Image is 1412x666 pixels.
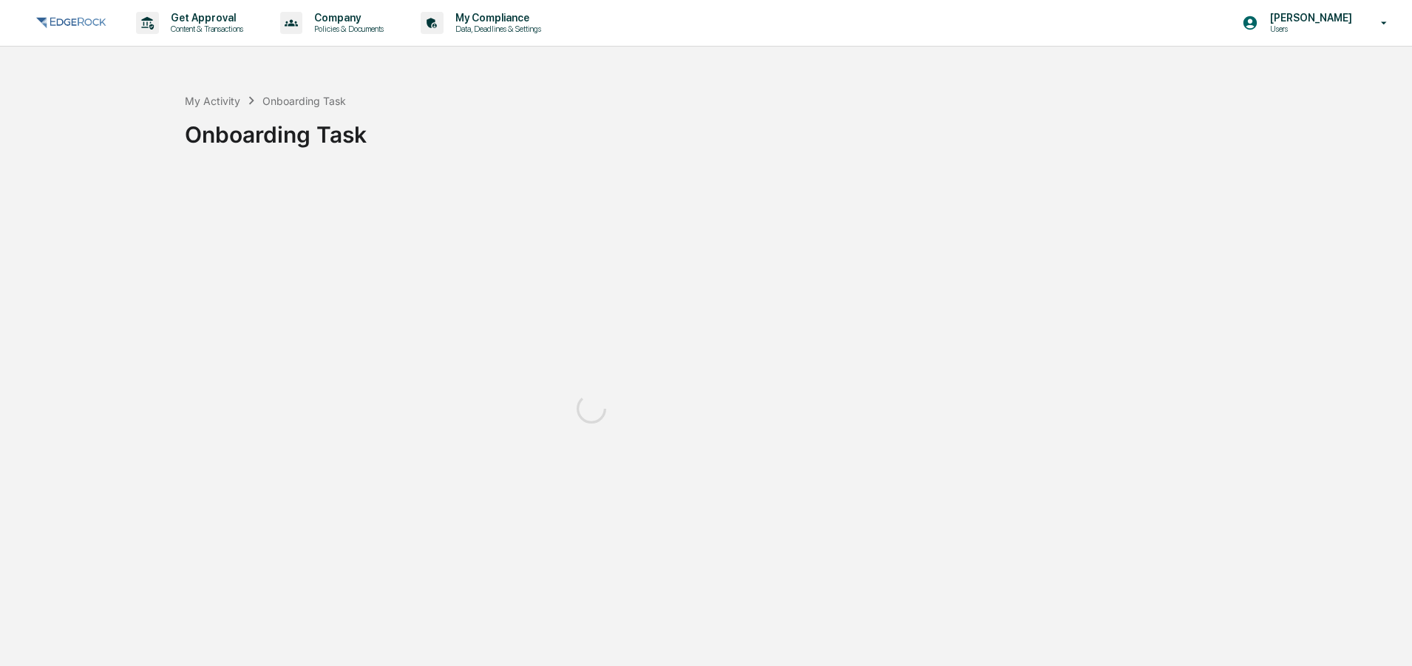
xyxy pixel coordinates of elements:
p: Get Approval [159,12,251,24]
p: [PERSON_NAME] [1258,12,1360,24]
p: My Compliance [444,12,549,24]
p: Content & Transactions [159,24,251,34]
div: My Activity [185,95,240,107]
div: Onboarding Task [262,95,346,107]
img: logo [35,14,106,32]
p: Users [1258,24,1360,34]
p: Policies & Documents [302,24,391,34]
p: Data, Deadlines & Settings [444,24,549,34]
p: Company [302,12,391,24]
div: Onboarding Task [185,109,1405,148]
